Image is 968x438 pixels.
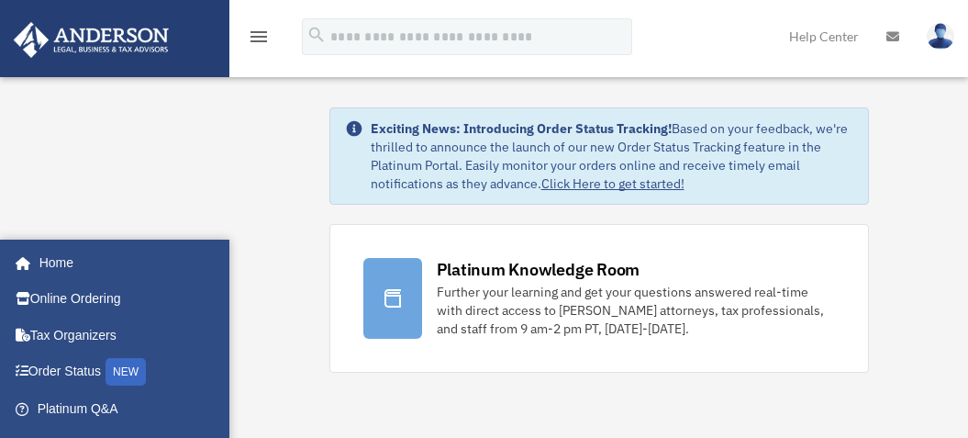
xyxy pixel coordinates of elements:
i: search [306,25,327,45]
a: Platinum Knowledge Room Further your learning and get your questions answered real-time with dire... [329,224,869,373]
a: Click Here to get started! [541,175,684,192]
a: Platinum Q&A [13,390,229,427]
a: Order StatusNEW [13,354,229,391]
strong: Exciting News: Introducing Order Status Tracking! [371,120,672,137]
div: NEW [106,358,146,386]
img: Anderson Advisors Platinum Portal [8,22,174,58]
a: Home [13,244,220,281]
i: menu [248,26,270,48]
a: menu [248,32,270,48]
a: Online Ordering [13,281,229,318]
div: Based on your feedback, we're thrilled to announce the launch of our new Order Status Tracking fe... [371,119,853,193]
a: Tax Organizers [13,317,229,354]
div: Platinum Knowledge Room [437,258,640,281]
div: Further your learning and get your questions answered real-time with direct access to [PERSON_NAM... [437,283,835,338]
img: User Pic [927,23,954,50]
